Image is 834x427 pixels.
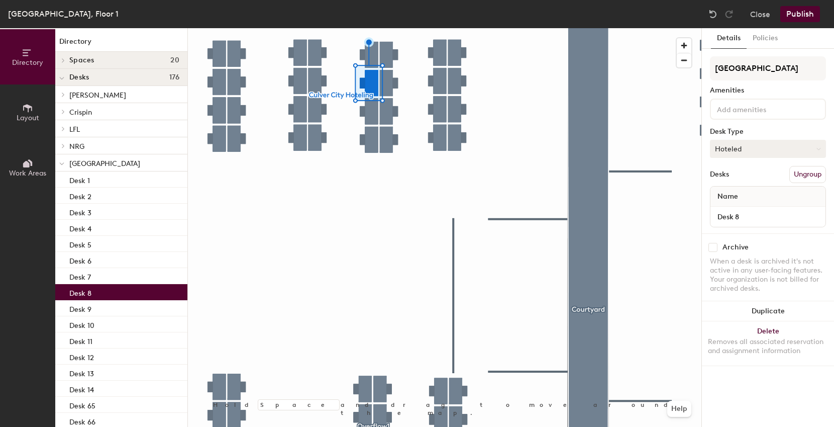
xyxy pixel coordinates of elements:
[69,174,90,185] p: Desk 1
[712,210,823,224] input: Unnamed desk
[69,190,91,201] p: Desk 2
[724,9,734,19] img: Redo
[8,8,119,20] div: [GEOGRAPHIC_DATA], Floor 1
[69,399,95,410] p: Desk 65
[710,87,826,95] div: Amenities
[702,321,834,366] button: DeleteRemoves all associated reservation and assignment information
[711,28,747,49] button: Details
[789,166,826,183] button: Ungroup
[69,318,94,330] p: Desk 10
[69,222,91,233] p: Desk 4
[69,73,89,81] span: Desks
[667,401,691,417] button: Help
[69,351,94,362] p: Desk 12
[69,108,92,117] span: Crispin
[708,337,828,356] div: Removes all associated reservation and assignment information
[69,334,92,346] p: Desk 11
[69,286,91,298] p: Desk 8
[710,257,826,293] div: When a desk is archived it's not active in any user-facing features. Your organization is not bil...
[715,103,805,115] input: Add amenities
[710,128,826,136] div: Desk Type
[170,56,179,64] span: 20
[69,238,91,249] p: Desk 5
[69,56,94,64] span: Spaces
[69,302,91,314] p: Desk 9
[69,367,94,378] p: Desk 13
[710,170,729,179] div: Desks
[708,9,718,19] img: Undo
[69,270,91,282] p: Desk 7
[69,125,80,134] span: LFL
[722,243,749,251] div: Archive
[780,6,820,22] button: Publish
[69,159,140,168] span: [GEOGRAPHIC_DATA]
[69,254,91,266] p: Desk 6
[712,188,743,206] span: Name
[710,140,826,158] button: Hoteled
[69,91,126,100] span: [PERSON_NAME]
[17,114,39,122] span: Layout
[747,28,784,49] button: Policies
[12,58,43,67] span: Directory
[9,169,46,178] span: Work Areas
[750,6,770,22] button: Close
[69,383,94,394] p: Desk 14
[702,301,834,321] button: Duplicate
[55,36,187,52] h1: Directory
[69,415,95,426] p: Desk 66
[69,142,84,151] span: NRG
[169,73,179,81] span: 176
[69,206,91,217] p: Desk 3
